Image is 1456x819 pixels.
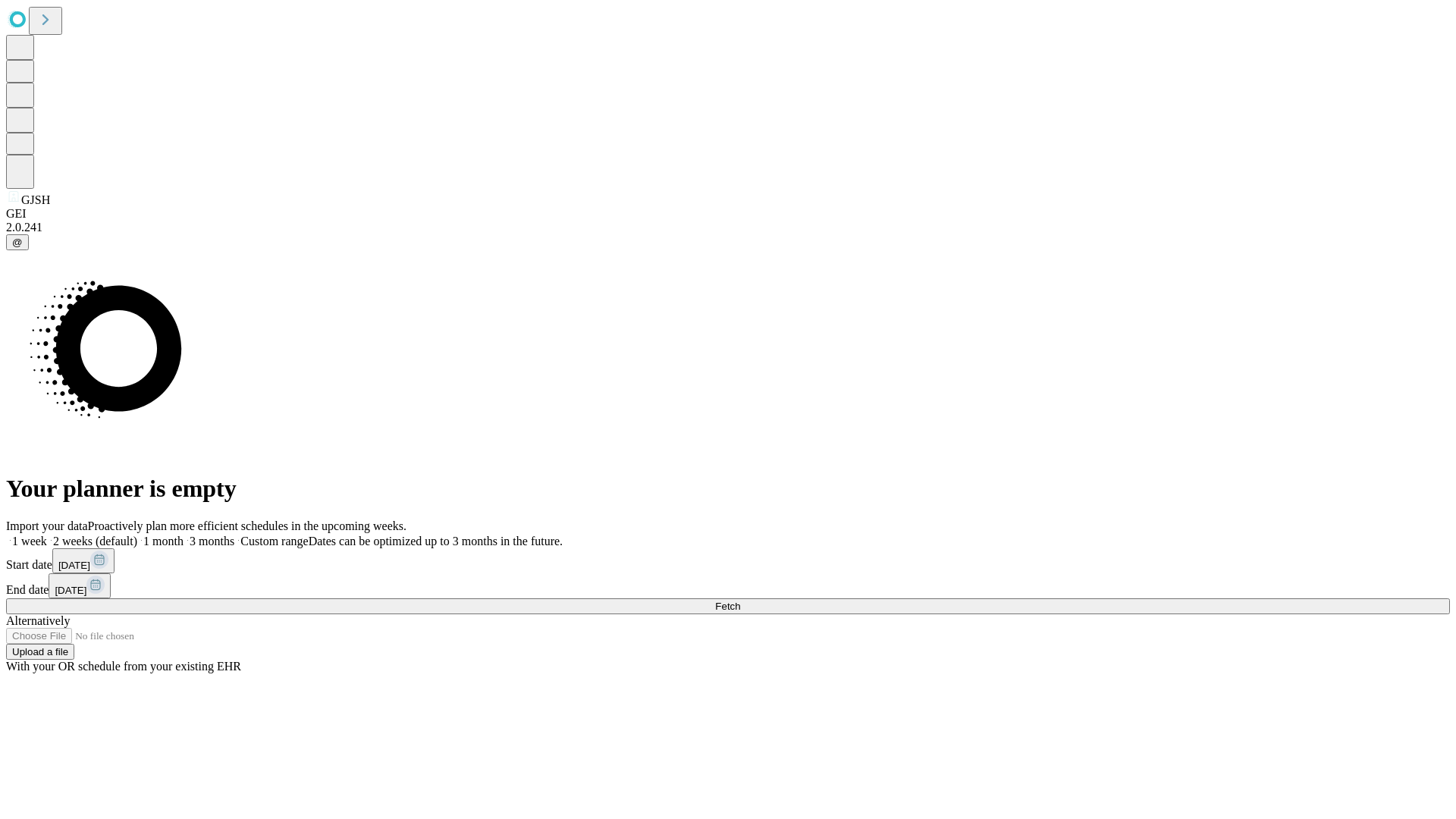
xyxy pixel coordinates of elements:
span: 1 week [12,535,47,548]
span: 1 month [143,535,184,548]
span: Dates can be optimized up to 3 months in the future. [309,535,563,548]
button: [DATE] [49,573,111,598]
div: End date [6,573,1450,598]
button: [DATE] [52,548,115,573]
button: Fetch [6,598,1450,614]
span: Import your data [6,519,88,532]
h1: Your planner is empty [6,475,1450,503]
div: 2.0.241 [6,221,1450,234]
span: With your OR schedule from your existing EHR [6,660,241,673]
div: Start date [6,548,1450,573]
span: 3 months [190,535,234,548]
span: @ [12,237,23,248]
button: @ [6,234,29,250]
span: GJSH [21,193,50,206]
button: Upload a file [6,644,74,660]
span: Alternatively [6,614,70,627]
span: [DATE] [58,560,90,571]
span: 2 weeks (default) [53,535,137,548]
div: GEI [6,207,1450,221]
span: Proactively plan more efficient schedules in the upcoming weeks. [88,519,406,532]
span: [DATE] [55,585,86,596]
span: Custom range [240,535,308,548]
span: Fetch [715,601,740,612]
